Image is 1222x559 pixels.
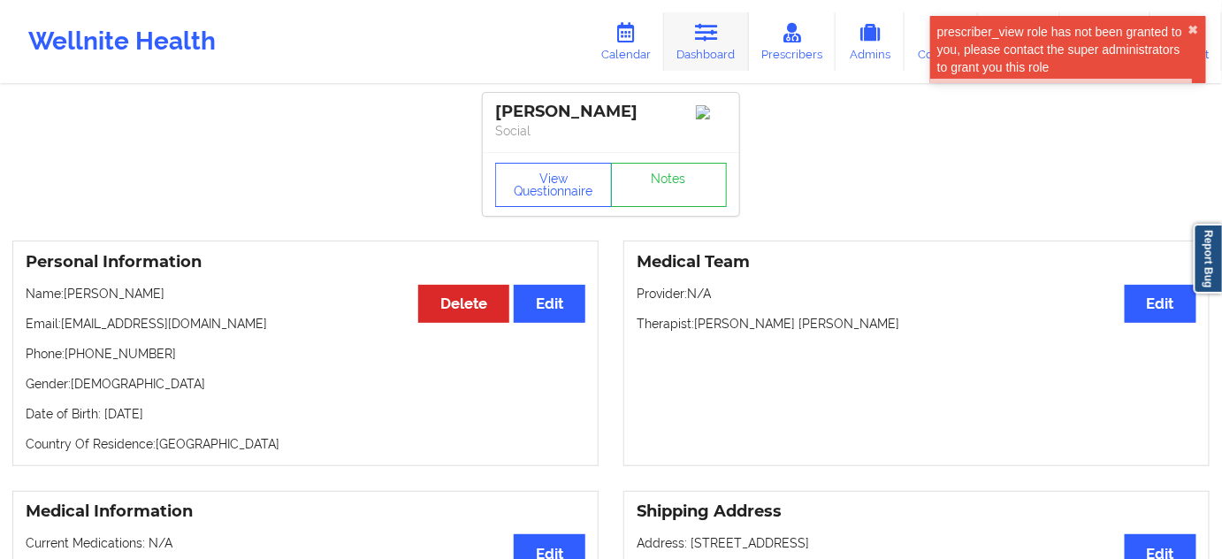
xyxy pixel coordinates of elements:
button: close [1188,23,1199,37]
div: [PERSON_NAME] [495,102,727,122]
img: Image%2Fplaceholer-image.png [696,105,727,119]
p: Gender: [DEMOGRAPHIC_DATA] [26,375,585,393]
p: Address: [STREET_ADDRESS] [637,534,1196,552]
a: Coaches [905,12,978,71]
h3: Shipping Address [637,502,1196,522]
p: Date of Birth: [DATE] [26,405,585,423]
p: Name: [PERSON_NAME] [26,285,585,302]
button: Edit [1125,285,1196,323]
p: Therapist: [PERSON_NAME] [PERSON_NAME] [637,315,1196,333]
p: Country Of Residence: [GEOGRAPHIC_DATA] [26,435,585,453]
a: Notes [611,163,728,207]
a: Report Bug [1194,224,1222,294]
h3: Personal Information [26,252,585,272]
p: Provider: N/A [637,285,1196,302]
p: Email: [EMAIL_ADDRESS][DOMAIN_NAME] [26,315,585,333]
a: Admins [836,12,905,71]
p: Phone: [PHONE_NUMBER] [26,345,585,363]
div: prescriber_view role has not been granted to you, please contact the super administrators to gran... [937,23,1188,76]
p: Social [495,122,727,140]
a: Prescribers [749,12,836,71]
a: Calendar [588,12,664,71]
button: Delete [418,285,509,323]
h3: Medical Team [637,252,1196,272]
h3: Medical Information [26,502,585,522]
button: View Questionnaire [495,163,612,207]
p: Current Medications: N/A [26,534,585,552]
a: Dashboard [664,12,749,71]
button: Edit [514,285,585,323]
